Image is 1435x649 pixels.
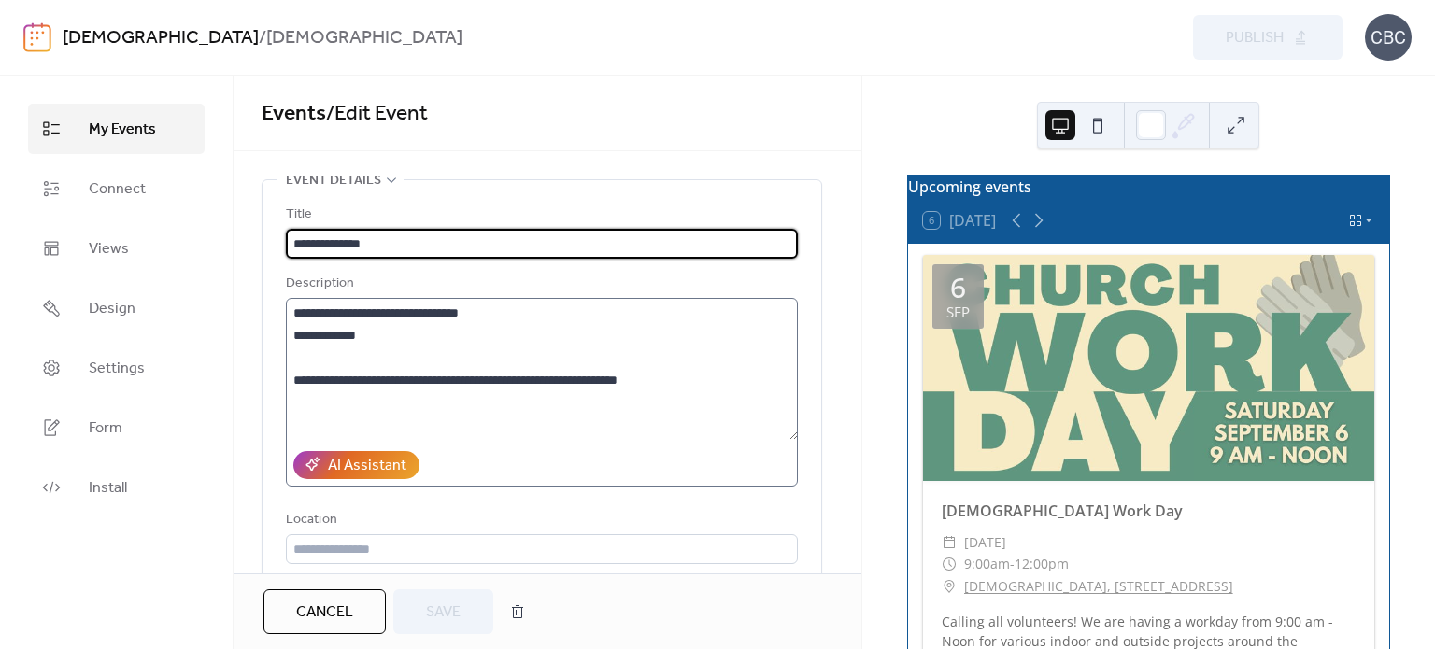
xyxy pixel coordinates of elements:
[286,273,794,295] div: Description
[1010,553,1015,575] span: -
[28,104,205,154] a: My Events
[326,93,428,134] span: / Edit Event
[63,21,259,56] a: [DEMOGRAPHIC_DATA]
[262,93,326,134] a: Events
[950,274,966,302] div: 6
[1015,553,1069,575] span: 12:00pm
[28,343,205,393] a: Settings
[293,451,419,479] button: AI Assistant
[266,21,462,56] b: [DEMOGRAPHIC_DATA]
[923,500,1374,522] div: [DEMOGRAPHIC_DATA] Work Day
[28,462,205,513] a: Install
[286,509,794,531] div: Location
[89,298,135,320] span: Design
[28,402,205,453] a: Form
[328,455,406,477] div: AI Assistant
[89,119,156,141] span: My Events
[263,589,386,634] button: Cancel
[89,417,122,440] span: Form
[89,178,146,201] span: Connect
[946,305,970,319] div: Sep
[89,238,129,261] span: Views
[28,283,205,333] a: Design
[964,575,1233,598] a: [DEMOGRAPHIC_DATA], [STREET_ADDRESS]
[89,358,145,380] span: Settings
[28,223,205,274] a: Views
[964,553,1010,575] span: 9:00am
[286,204,794,226] div: Title
[89,477,127,500] span: Install
[942,531,957,554] div: ​
[964,531,1006,554] span: [DATE]
[296,601,353,624] span: Cancel
[942,553,957,575] div: ​
[259,21,266,56] b: /
[1365,14,1412,61] div: CBC
[908,176,1389,198] div: Upcoming events
[23,22,51,52] img: logo
[28,163,205,214] a: Connect
[942,575,957,598] div: ​
[286,170,381,192] span: Event details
